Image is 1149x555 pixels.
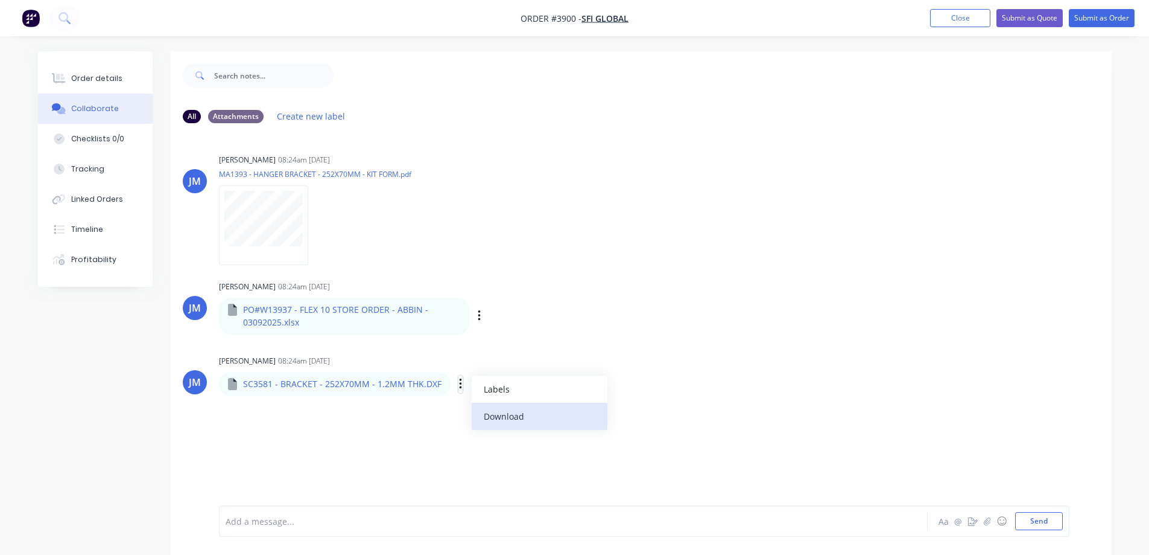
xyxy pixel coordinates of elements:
[219,281,276,292] div: [PERSON_NAME]
[71,224,103,235] div: Timeline
[219,169,411,179] p: MA1393 - HANGER BRACKET - 252X70MM - KIT FORM.pdf
[951,514,966,528] button: @
[995,514,1009,528] button: ☺
[189,174,201,188] div: JM
[71,73,122,84] div: Order details
[189,301,201,315] div: JM
[521,13,581,24] span: Order #3900 -
[38,124,153,154] button: Checklists 0/0
[71,164,104,175] div: Tracking
[243,378,442,390] p: SC3581 - BRACKET - 252X70MM - 1.2MM THK.DXF
[219,155,276,165] div: [PERSON_NAME]
[38,94,153,124] button: Collaborate
[472,403,607,430] button: Download
[38,214,153,245] button: Timeline
[278,356,330,367] div: 08:24am [DATE]
[937,514,951,528] button: Aa
[183,110,201,123] div: All
[38,184,153,214] button: Linked Orders
[278,281,330,292] div: 08:24am [DATE]
[189,375,201,390] div: JM
[71,103,119,114] div: Collaborate
[71,133,124,144] div: Checklists 0/0
[472,376,607,403] button: Labels
[278,155,330,165] div: 08:24am [DATE]
[219,356,276,367] div: [PERSON_NAME]
[1069,9,1135,27] button: Submit as Order
[71,254,116,265] div: Profitability
[38,154,153,184] button: Tracking
[1015,512,1063,530] button: Send
[930,9,990,27] button: Close
[22,9,40,27] img: Factory
[581,13,628,24] a: SFI GLOBAL
[243,304,460,329] p: PO#W13937 - FLEX 10 STORE ORDER - ABBIN - 03092025.xlsx
[38,63,153,94] button: Order details
[71,194,123,205] div: Linked Orders
[996,9,1063,27] button: Submit as Quote
[271,108,352,124] button: Create new label
[208,110,264,123] div: Attachments
[214,63,334,88] input: Search notes...
[38,245,153,275] button: Profitability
